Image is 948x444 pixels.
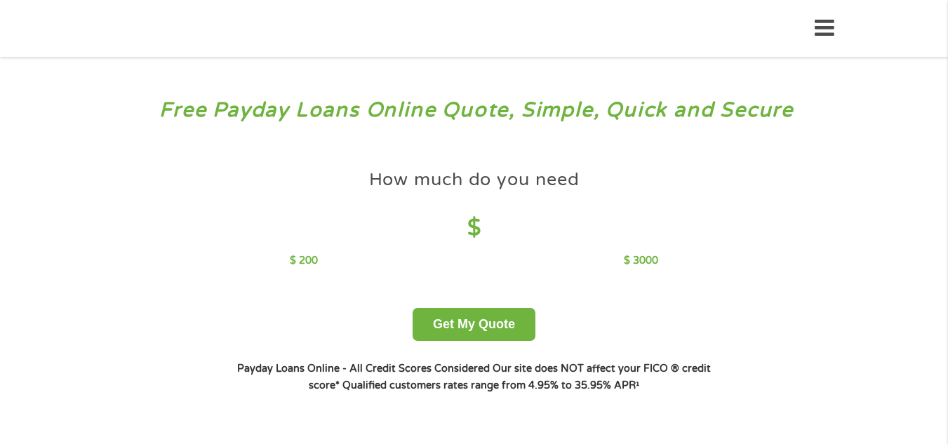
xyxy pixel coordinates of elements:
h4: How much do you need [369,168,580,191]
p: $ 200 [290,253,318,269]
button: Get My Quote [413,308,535,341]
p: $ 3000 [624,253,658,269]
strong: Payday Loans Online - All Credit Scores Considered [237,363,490,375]
h4: $ [290,214,658,243]
strong: Qualified customers rates range from 4.95% to 35.95% APR¹ [342,379,639,391]
h3: Free Payday Loans Online Quote, Simple, Quick and Secure [41,97,908,123]
strong: Our site does NOT affect your FICO ® credit score* [309,363,711,391]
